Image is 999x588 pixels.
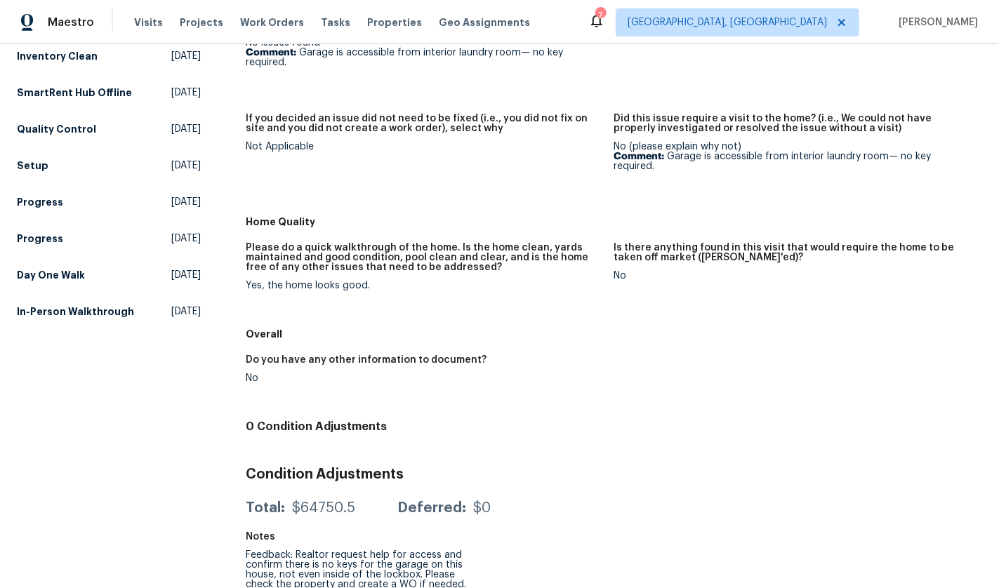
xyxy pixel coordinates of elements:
h5: Overall [246,327,982,341]
h5: Did this issue require a visit to the home? (i.e., We could not have properly investigated or res... [614,114,971,133]
div: No (please explain why not) [614,142,971,171]
div: No [246,373,602,383]
a: Setup[DATE] [17,153,201,178]
div: Not Applicable [246,142,602,152]
div: Yes, the home looks good. [246,281,602,290]
div: No issues found [246,38,602,67]
span: [PERSON_NAME] [893,15,978,29]
span: [DATE] [171,159,201,173]
span: [DATE] [171,195,201,209]
span: [GEOGRAPHIC_DATA], [GEOGRAPHIC_DATA] [628,15,827,29]
span: [DATE] [171,305,201,319]
h5: Setup [17,159,48,173]
a: Quality Control[DATE] [17,116,201,142]
span: [DATE] [171,86,201,100]
span: [DATE] [171,232,201,246]
span: Geo Assignments [439,15,530,29]
h5: Notes [246,532,275,542]
h5: Home Quality [246,215,982,229]
a: In-Person Walkthrough[DATE] [17,299,201,324]
span: [DATE] [171,49,201,63]
span: Properties [367,15,422,29]
p: Garage is accessible from interior laundry room— no key required. [246,48,602,67]
div: Deferred: [397,501,466,515]
a: SmartRent Hub Offline[DATE] [17,80,201,105]
h5: Do you have any other information to document? [246,355,487,365]
div: No [614,271,971,281]
h5: In-Person Walkthrough [17,305,134,319]
h4: 0 Condition Adjustments [246,420,982,434]
a: Day One Walk[DATE] [17,262,201,288]
div: $0 [473,501,491,515]
div: $64750.5 [292,501,355,515]
span: [DATE] [171,122,201,136]
h5: Progress [17,232,63,246]
h5: SmartRent Hub Offline [17,86,132,100]
h5: Day One Walk [17,268,85,282]
a: Progress[DATE] [17,189,201,215]
div: Total: [246,501,285,515]
h5: Inventory Clean [17,49,98,63]
span: Maestro [48,15,94,29]
h5: Progress [17,195,63,209]
h3: Condition Adjustments [246,467,982,481]
a: Progress[DATE] [17,226,201,251]
p: Garage is accessible from interior laundry room— no key required. [614,152,971,171]
span: Tasks [321,18,350,27]
h5: Is there anything found in this visit that would require the home to be taken off market ([PERSON... [614,243,971,262]
span: [DATE] [171,268,201,282]
b: Comment: [614,152,665,161]
h5: Quality Control [17,122,96,136]
h5: Please do a quick walkthrough of the home. Is the home clean, yards maintained and good condition... [246,243,602,272]
span: Projects [180,15,223,29]
h5: If you decided an issue did not need to be fixed (i.e., you did not fix on site and you did not c... [246,114,602,133]
b: Comment: [246,48,296,58]
div: 7 [595,8,605,22]
a: Inventory Clean[DATE] [17,44,201,69]
span: Work Orders [240,15,304,29]
span: Visits [134,15,163,29]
